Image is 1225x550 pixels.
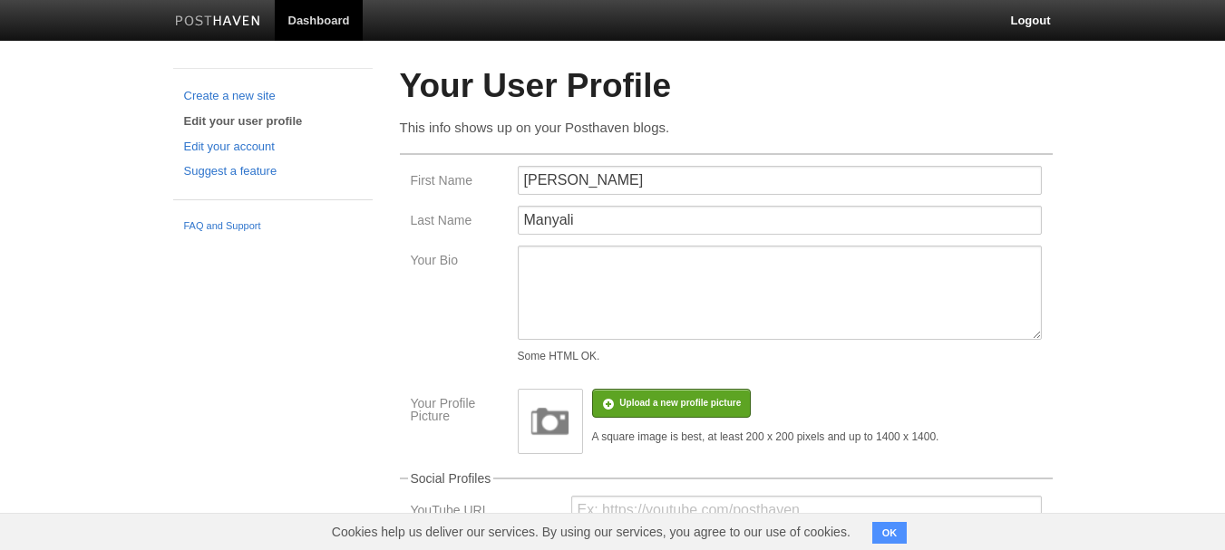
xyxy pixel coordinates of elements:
[411,397,507,427] label: Your Profile Picture
[872,522,908,544] button: OK
[400,118,1053,137] p: This info shows up on your Posthaven blogs.
[592,431,939,442] div: A square image is best, at least 200 x 200 pixels and up to 1400 x 1400.
[523,394,578,449] img: image.png
[571,496,1042,525] input: Ex: https://youtube.com/posthaven
[411,214,507,231] label: Last Name
[184,87,362,106] a: Create a new site
[175,15,261,29] img: Posthaven-bar
[184,162,362,181] a: Suggest a feature
[400,68,1053,105] h2: Your User Profile
[411,254,507,271] label: Your Bio
[518,351,1042,362] div: Some HTML OK.
[184,138,362,157] a: Edit your account
[411,174,507,191] label: First Name
[314,514,869,550] span: Cookies help us deliver our services. By using our services, you agree to our use of cookies.
[411,504,560,521] label: YouTube URL
[184,218,362,235] a: FAQ and Support
[184,112,362,131] a: Edit your user profile
[408,472,494,485] legend: Social Profiles
[619,398,741,408] span: Upload a new profile picture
